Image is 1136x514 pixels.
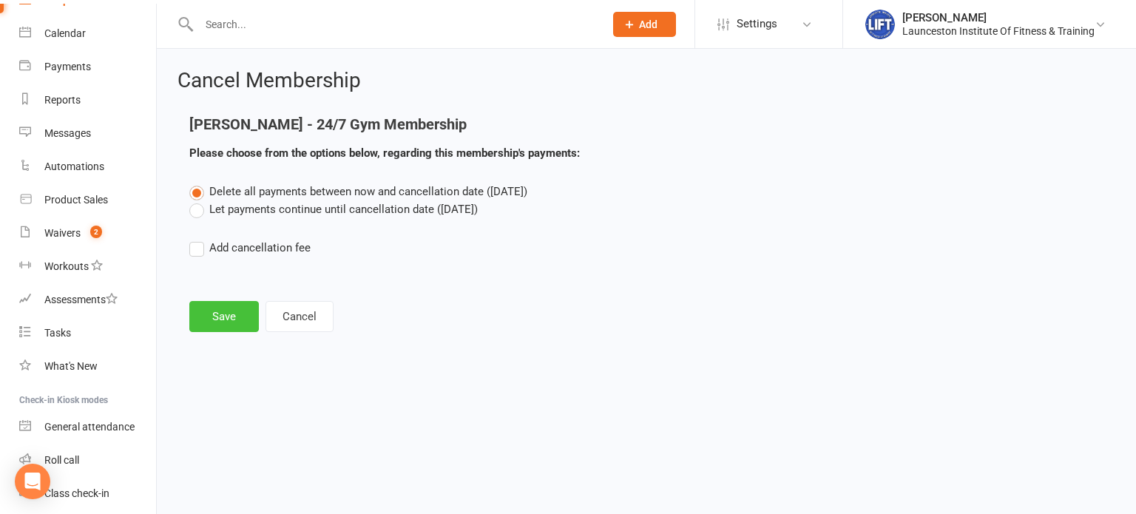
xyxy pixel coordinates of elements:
div: Open Intercom Messenger [15,464,50,499]
span: Settings [737,7,777,41]
input: Search... [195,14,594,35]
a: Calendar [19,17,156,50]
div: Workouts [44,260,89,272]
div: General attendance [44,421,135,433]
a: What's New [19,350,156,383]
div: Tasks [44,327,71,339]
h4: [PERSON_NAME] - 24/7 Gym Membership [189,116,791,132]
a: Automations [19,150,156,183]
div: Launceston Institute Of Fitness & Training [902,24,1095,38]
a: Class kiosk mode [19,477,156,510]
div: Assessments [44,294,118,305]
button: Add [613,12,676,37]
span: Add [639,18,657,30]
div: Calendar [44,27,86,39]
strong: Please choose from the options below, regarding this membership's payments: [189,146,580,160]
a: Workouts [19,250,156,283]
label: Let payments continue until cancellation date ([DATE]) [189,200,478,218]
a: Payments [19,50,156,84]
span: Delete all payments between now and cancellation date ([DATE]) [209,185,527,198]
div: Payments [44,61,91,72]
a: Product Sales [19,183,156,217]
label: Add cancellation fee [189,239,311,257]
div: [PERSON_NAME] [902,11,1095,24]
a: Reports [19,84,156,117]
div: Roll call [44,454,79,466]
span: 2 [90,226,102,238]
div: Automations [44,160,104,172]
a: Roll call [19,444,156,477]
div: Class check-in [44,487,109,499]
a: Assessments [19,283,156,317]
div: Messages [44,127,91,139]
button: Save [189,301,259,332]
a: General attendance kiosk mode [19,410,156,444]
img: thumb_image1711312309.png [865,10,895,39]
h2: Cancel Membership [177,70,1115,92]
div: Reports [44,94,81,106]
div: Product Sales [44,194,108,206]
button: Cancel [266,301,334,332]
a: Waivers 2 [19,217,156,250]
a: Tasks [19,317,156,350]
div: What's New [44,360,98,372]
div: Waivers [44,227,81,239]
a: Messages [19,117,156,150]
